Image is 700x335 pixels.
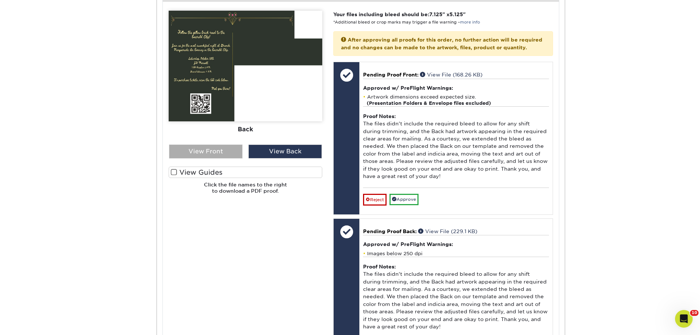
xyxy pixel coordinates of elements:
[169,121,322,137] div: Back
[363,106,549,188] div: The files didn't include the required bleed to allow for any shift during trimming, and the Back ...
[460,20,480,25] a: more info
[363,72,419,78] span: Pending Proof Front:
[363,194,387,206] a: Reject
[363,94,549,106] li: Artwork dimensions exceed expected size.
[333,20,480,25] small: *Additional bleed or crop marks may trigger a file warning –
[341,37,542,50] strong: After approving all proofs for this order, no further action will be required and no changes can ...
[418,228,477,234] a: View File (229.1 KB)
[690,310,699,316] span: 10
[367,100,491,106] strong: (Presentation Folders & Envelope files excluded)
[169,167,322,178] label: View Guides
[363,228,417,234] span: Pending Proof Back:
[363,264,396,270] strong: Proof Notes:
[2,313,62,332] iframe: Google Customer Reviews
[363,250,549,257] li: Images below 250 dpi
[390,194,419,205] a: Approve
[169,145,243,158] div: View Front
[169,182,322,200] h6: Click the file names to the right to download a PDF proof.
[429,11,442,17] span: 7.125
[675,310,693,328] iframe: Intercom live chat
[449,11,463,17] span: 5.125
[363,85,549,91] h4: Approved w/ PreFlight Warnings:
[363,113,396,119] strong: Proof Notes:
[333,11,466,17] strong: Your files including bleed should be: " x "
[420,72,482,78] a: View File (168.26 KB)
[248,145,322,158] div: View Back
[363,241,549,247] h4: Approved w/ PreFlight Warnings:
